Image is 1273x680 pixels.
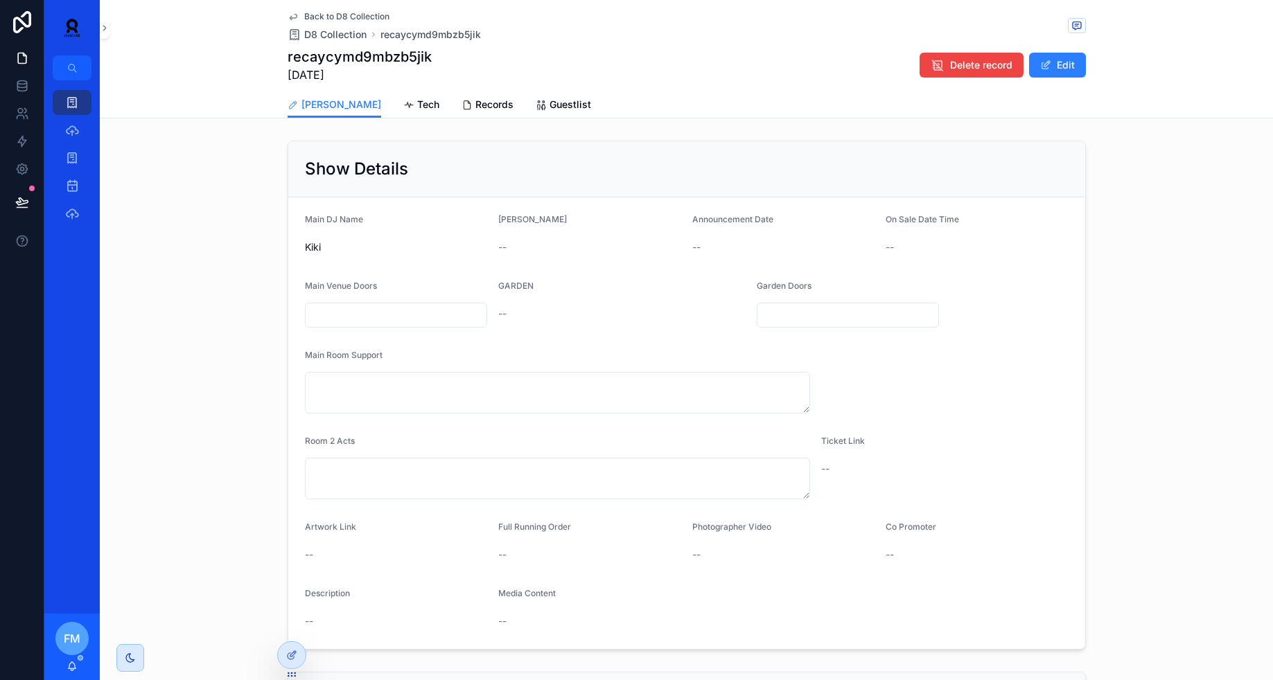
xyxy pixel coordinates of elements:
[305,158,408,180] h2: Show Details
[380,28,481,42] a: recaycymd9mbzb5jik
[821,462,829,476] span: --
[305,350,383,360] span: Main Room Support
[920,53,1024,78] button: Delete record
[498,588,556,598] span: Media Content
[498,240,507,254] span: --
[692,521,771,532] span: Photographer Video
[886,214,959,224] span: On Sale Date Time
[304,28,367,42] span: D8 Collection
[692,240,701,254] span: --
[886,240,894,254] span: --
[288,92,381,118] a: [PERSON_NAME]
[498,548,507,562] span: --
[498,614,507,628] span: --
[305,548,313,562] span: --
[305,588,350,598] span: Description
[305,240,488,254] span: Kiki
[305,521,356,532] span: Artwork Link
[462,92,513,120] a: Records
[757,280,811,291] span: Garden Doors
[55,17,89,39] img: App logo
[1029,53,1086,78] button: Edit
[498,307,507,321] span: --
[44,80,100,244] div: scrollable content
[305,280,377,291] span: Main Venue Doors
[403,92,439,120] a: Tech
[417,98,439,111] span: Tech
[886,521,936,532] span: Co Promoter
[498,214,567,224] span: [PERSON_NAME]
[692,214,773,224] span: Announcement Date
[475,98,513,111] span: Records
[288,47,432,66] h1: recaycymd9mbzb5jik
[498,521,571,532] span: Full Running Order
[288,66,432,83] span: [DATE]
[305,436,355,446] span: Room 2 Acts
[692,548,701,562] span: --
[536,92,591,120] a: Guestlist
[64,630,80,647] span: FM
[886,548,894,562] span: --
[550,98,591,111] span: Guestlist
[305,614,313,628] span: --
[304,11,389,22] span: Back to D8 Collection
[288,11,389,22] a: Back to D8 Collection
[498,280,534,291] span: GARDEN
[950,58,1012,72] span: Delete record
[288,28,367,42] a: D8 Collection
[305,214,363,224] span: Main DJ Name
[821,436,865,446] span: Ticket Link
[301,98,381,111] span: [PERSON_NAME]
